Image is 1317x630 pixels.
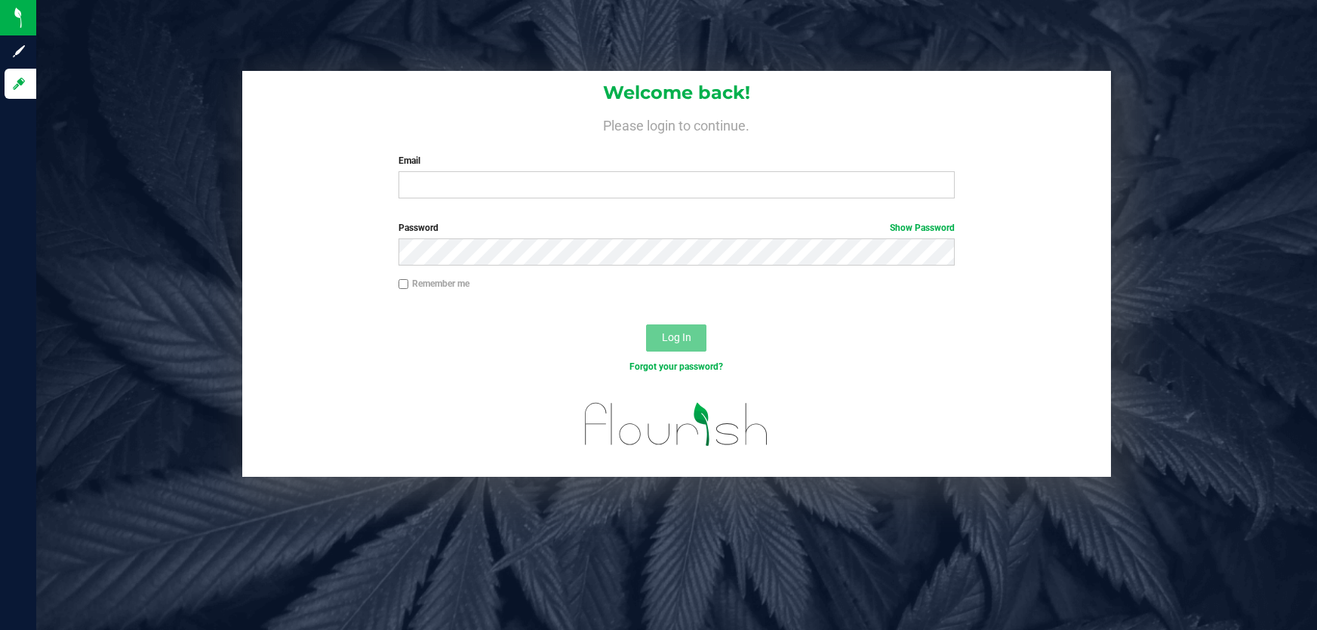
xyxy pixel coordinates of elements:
[398,223,438,233] span: Password
[242,115,1111,133] h4: Please login to continue.
[890,223,955,233] a: Show Password
[242,83,1111,103] h1: Welcome back!
[398,277,469,290] label: Remember me
[11,76,26,91] inline-svg: Log in
[11,44,26,59] inline-svg: Sign up
[646,324,706,352] button: Log In
[568,389,786,459] img: flourish_logo.svg
[398,279,409,290] input: Remember me
[629,361,723,372] a: Forgot your password?
[398,154,955,167] label: Email
[662,331,691,343] span: Log In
